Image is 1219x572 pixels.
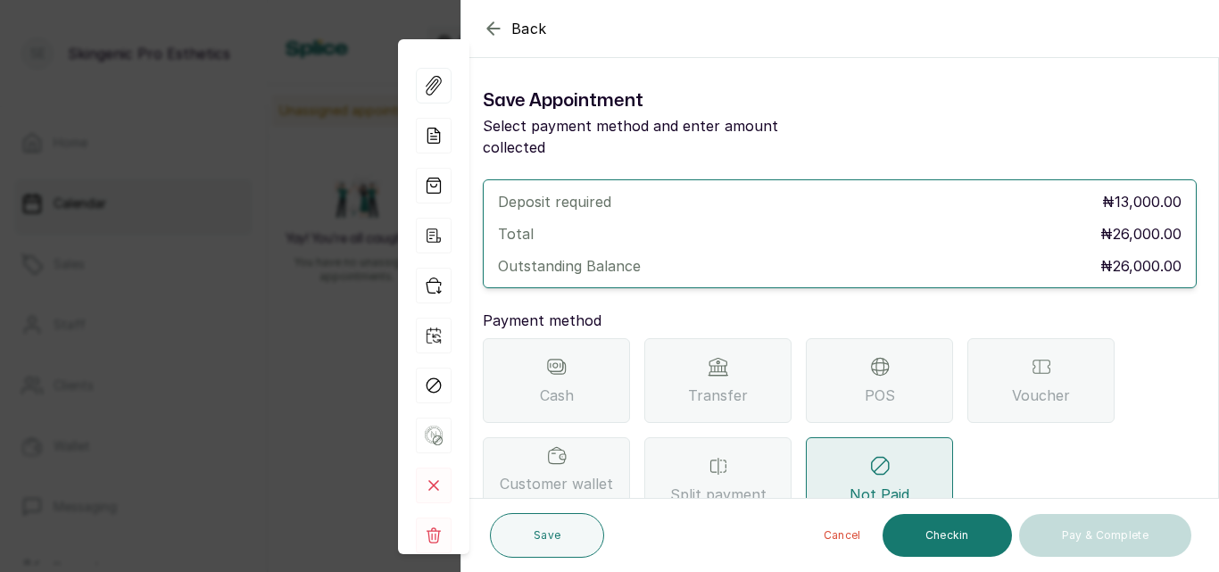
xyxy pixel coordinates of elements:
span: Customer wallet [500,473,613,516]
p: Deposit required [498,191,611,212]
p: Select payment method and enter amount collected [483,115,840,158]
p: ₦26,000.00 [1100,255,1182,277]
span: Cash [540,385,574,406]
span: POS [865,385,895,406]
p: ₦13,000.00 [1102,191,1182,212]
span: Not Paid [850,484,909,505]
button: Cancel [809,514,875,557]
span: Back [511,18,547,39]
p: Outstanding Balance [498,255,641,277]
span: ₦0.00 [535,494,578,516]
button: Checkin [883,514,1012,557]
span: Voucher [1012,385,1070,406]
h1: Save Appointment [483,87,840,115]
span: Transfer [688,385,748,406]
p: ₦26,000.00 [1100,223,1182,245]
button: Save [490,513,604,558]
button: Pay & Complete [1019,514,1191,557]
span: Split payment [670,484,767,505]
p: Payment method [483,310,1197,331]
p: Total [498,223,534,245]
button: Back [483,18,547,39]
